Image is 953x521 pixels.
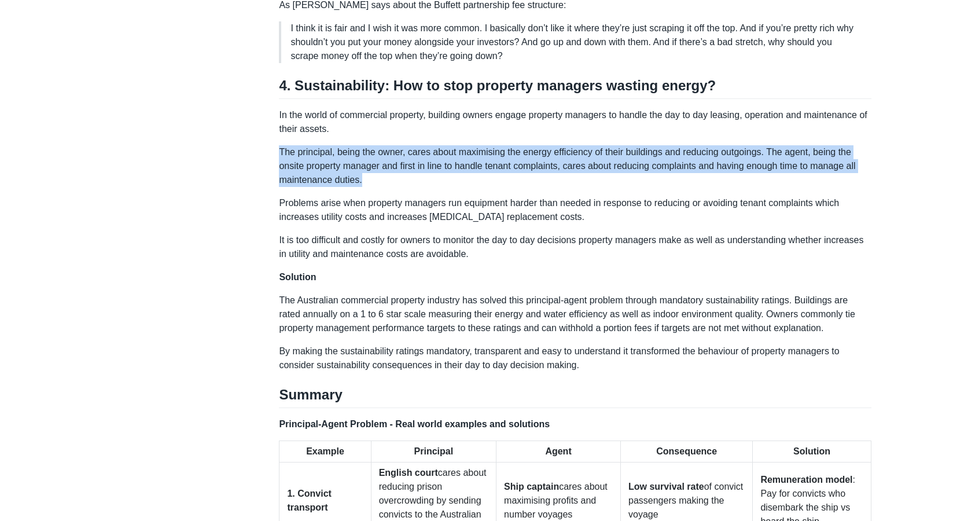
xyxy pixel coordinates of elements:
p: It is too difficult and costly for owners to monitor the day to day decisions property managers m... [279,233,871,261]
h2: Summary [279,386,871,408]
th: Consequence [621,441,753,462]
p: The Australian commercial property industry has solved this principal-agent problem through manda... [279,293,871,335]
strong: 1. Convict transport [287,489,331,512]
strong: Solution [279,272,316,282]
th: Agent [496,441,621,462]
h2: 4. Sustainability: How to stop property managers wasting energy? [279,77,871,99]
strong: Remuneration model [760,475,852,485]
strong: Low survival rate [628,482,704,491]
p: In the world of commercial property, building owners engage property managers to handle the day t... [279,108,871,136]
strong: English court [379,468,438,478]
p: I think it is fair and I wish it was more common. I basically don’t like it where they’re just sc... [290,21,862,63]
p: Problems arise when property managers run equipment harder than needed in response to reducing or... [279,196,871,224]
p: The principal, being the owner, cares about maximising the energy efficiency of their buildings a... [279,145,871,187]
strong: Principal-Agent Problem - Real world examples and solutions [279,419,550,429]
th: Example [279,441,371,462]
strong: Ship captain [504,482,559,491]
th: Principal [371,441,496,462]
th: Solution [753,441,871,462]
p: By making the sustainability ratings mandatory, transparent and easy to understand it transformed... [279,344,871,372]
